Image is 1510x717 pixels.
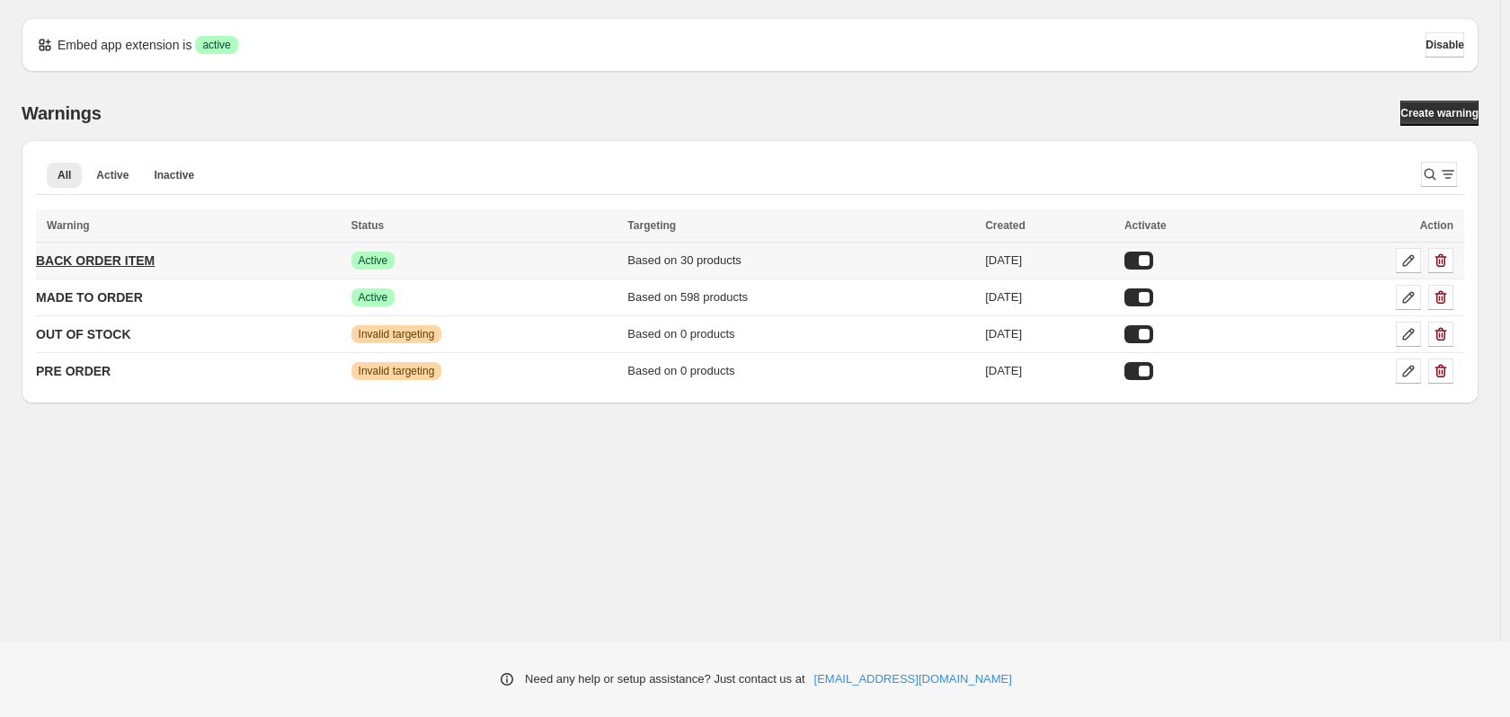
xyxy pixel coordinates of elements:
[36,288,143,306] p: MADE TO ORDER
[1400,101,1479,126] a: Create warning
[359,364,435,378] span: Invalid targeting
[627,288,974,306] div: Based on 598 products
[814,670,1012,688] a: [EMAIL_ADDRESS][DOMAIN_NAME]
[627,252,974,270] div: Based on 30 products
[36,283,143,312] a: MADE TO ORDER
[58,168,71,182] span: All
[627,325,974,343] div: Based on 0 products
[359,327,435,341] span: Invalid targeting
[985,288,1114,306] div: [DATE]
[1426,32,1464,58] button: Disable
[985,362,1114,380] div: [DATE]
[22,102,102,124] h2: Warnings
[627,362,974,380] div: Based on 0 products
[1124,219,1167,232] span: Activate
[359,290,388,305] span: Active
[47,219,90,232] span: Warning
[1400,106,1479,120] span: Create warning
[985,252,1114,270] div: [DATE]
[985,219,1026,232] span: Created
[36,357,111,385] a: PRE ORDER
[1426,38,1464,52] span: Disable
[36,252,155,270] p: BACK ORDER ITEM
[1420,219,1453,232] span: Action
[36,325,131,343] p: OUT OF STOCK
[58,36,191,54] p: Embed app extension is
[36,362,111,380] p: PRE ORDER
[36,246,155,275] a: BACK ORDER ITEM
[36,320,131,349] a: OUT OF STOCK
[351,219,385,232] span: Status
[985,325,1114,343] div: [DATE]
[96,168,129,182] span: Active
[359,253,388,268] span: Active
[154,168,194,182] span: Inactive
[202,38,230,52] span: active
[627,219,676,232] span: Targeting
[1421,162,1457,187] button: Search and filter results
